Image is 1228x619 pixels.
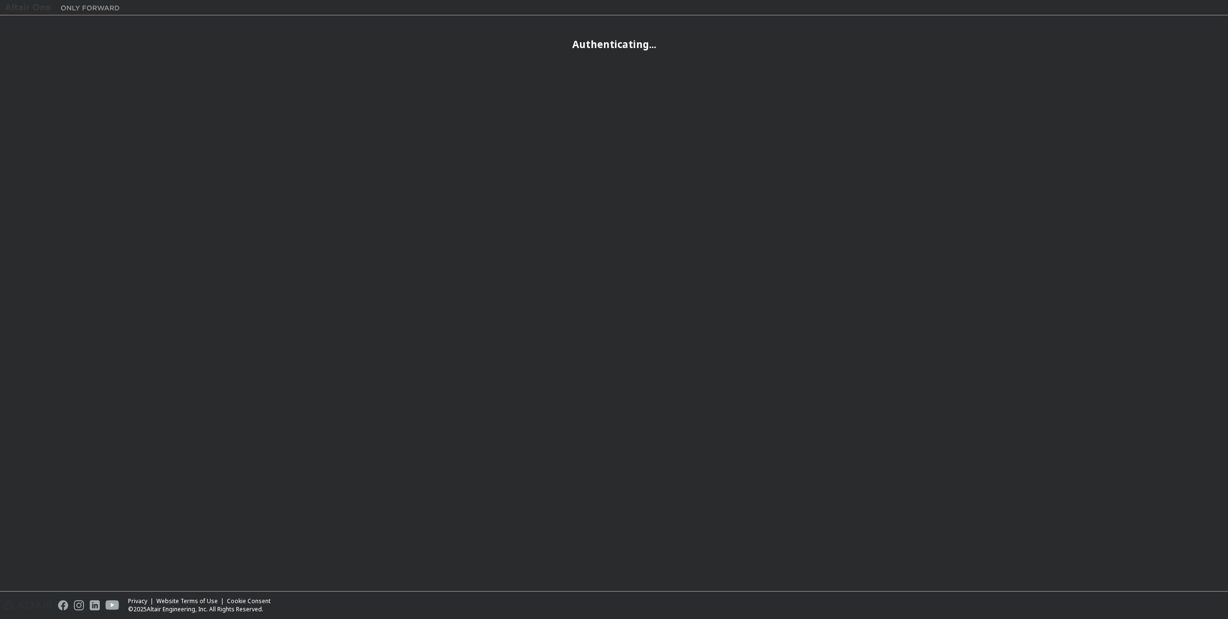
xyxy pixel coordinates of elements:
[3,600,52,610] img: altair_logo.svg
[5,3,125,12] img: Altair One
[5,38,1223,50] h2: Authenticating...
[74,600,84,610] img: instagram.svg
[156,597,227,605] div: Website Terms of Use
[128,605,276,613] p: © 2025 Altair Engineering, Inc. All Rights Reserved.
[106,600,119,610] img: youtube.svg
[58,600,68,610] img: facebook.svg
[90,600,100,610] img: linkedin.svg
[128,597,156,605] div: Privacy
[227,597,276,605] div: Cookie Consent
